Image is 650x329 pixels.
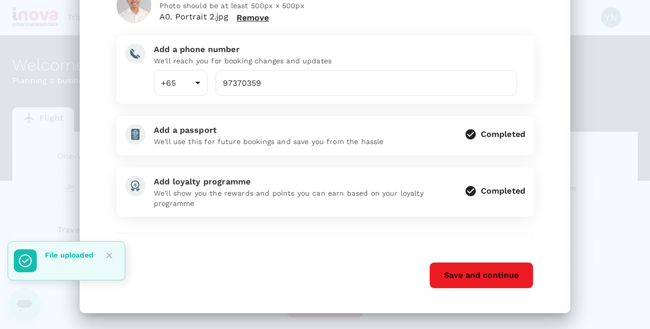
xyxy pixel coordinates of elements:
[154,70,207,96] div: +65
[154,136,456,147] p: We'll use this for future bookings and save you from the hassle
[154,56,517,66] p: We'll reach you for booking changes and updates
[125,43,146,64] img: add-phone-number
[429,262,533,289] button: Save and continue
[481,185,525,197] div: Completed
[154,43,517,56] div: Add a phone number
[125,124,146,145] img: add-passport
[216,70,517,96] input: Your phone number
[161,78,176,88] span: +65
[154,188,456,208] p: We'll show you the rewards and points you can earn based on your loyalty programme
[481,128,525,140] div: Completed
[159,12,228,21] span: A0. Portrait 2.jpg
[45,250,94,260] p: File uploaded
[125,176,146,196] img: add-loyalty
[237,13,269,22] button: Remove
[154,124,456,136] div: Add a passport
[154,176,456,188] div: Add loyalty programme
[102,248,117,263] button: Close
[159,1,533,11] p: Photo should be at least 500px × 500px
